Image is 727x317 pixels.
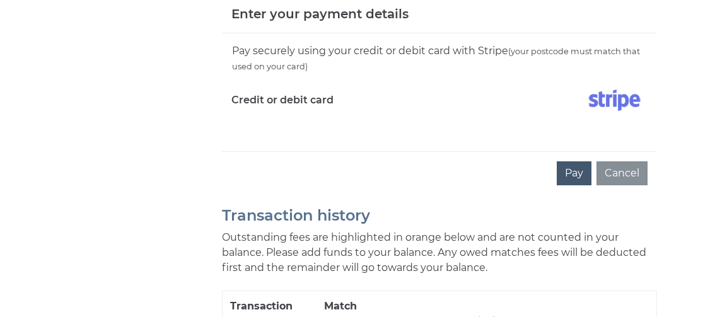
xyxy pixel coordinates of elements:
[231,84,334,116] label: Credit or debit card
[222,230,657,275] p: Outstanding fees are highlighted in orange below and are not counted in your balance. Please add ...
[231,43,648,74] div: Pay securely using your credit or debit card with Stripe
[231,4,409,23] h5: Enter your payment details
[557,161,591,185] button: Pay
[596,161,648,185] button: Cancel
[222,207,657,224] h2: Transaction history
[231,121,648,132] iframe: Secure card payment input frame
